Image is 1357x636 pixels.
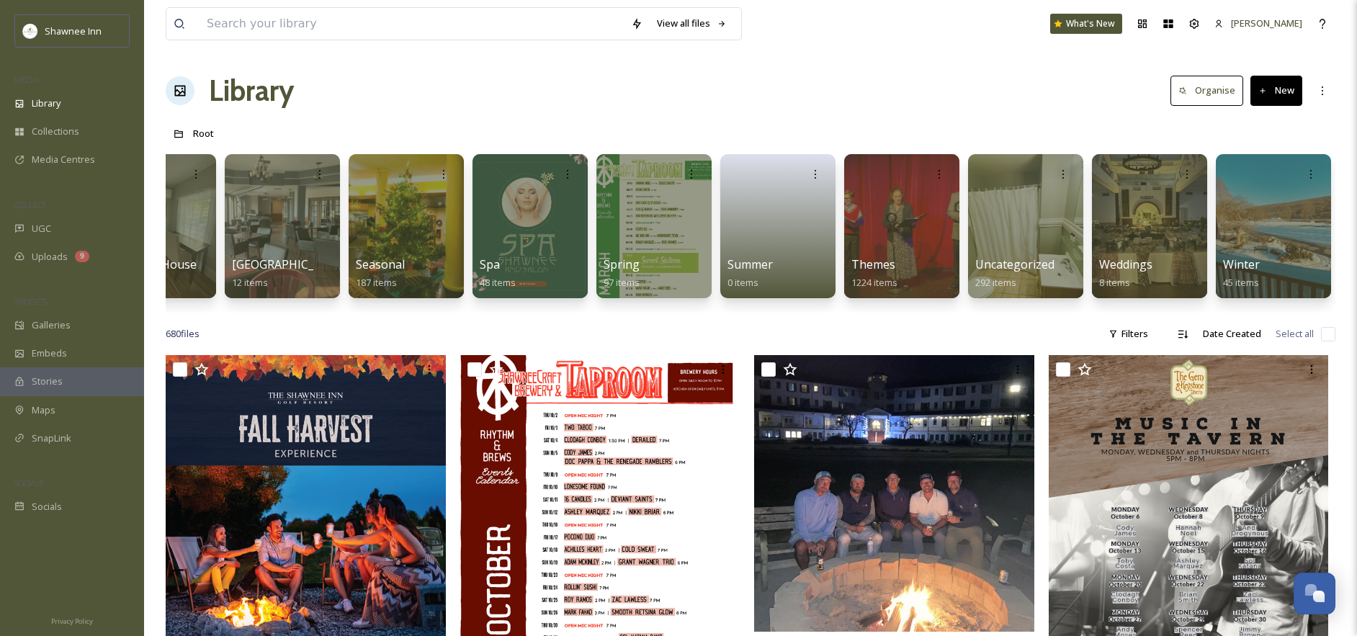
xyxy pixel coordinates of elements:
[23,24,37,38] img: shawnee-300x300.jpg
[356,276,397,289] span: 187 items
[209,69,294,112] a: Library
[51,612,93,629] a: Privacy Policy
[1250,76,1302,105] button: New
[32,222,51,236] span: UGC
[604,258,640,289] a: Spring97 items
[356,258,405,289] a: Seasonal187 items
[232,256,348,272] span: [GEOGRAPHIC_DATA]
[1099,276,1130,289] span: 8 items
[193,127,214,140] span: Root
[32,125,79,138] span: Collections
[75,251,89,262] div: 9
[32,153,95,166] span: Media Centres
[1050,14,1122,34] a: What's New
[32,500,62,514] span: Socials
[851,258,897,289] a: Themes1224 items
[1276,327,1314,341] span: Select all
[32,250,68,264] span: Uploads
[232,258,348,289] a: [GEOGRAPHIC_DATA]12 items
[32,346,67,360] span: Embeds
[1099,258,1152,289] a: Weddings8 items
[32,403,55,417] span: Maps
[32,318,71,332] span: Galleries
[200,8,624,40] input: Search your library
[1231,17,1302,30] span: [PERSON_NAME]
[754,355,1034,632] img: ext_1759763126.173031_dbf929@gmail.com-IMG_6872.jpeg
[851,256,895,272] span: Themes
[1207,9,1309,37] a: [PERSON_NAME]
[480,256,500,272] span: Spa
[45,24,102,37] span: Shawnee Inn
[604,276,640,289] span: 97 items
[32,375,63,388] span: Stories
[232,276,268,289] span: 12 items
[356,256,405,272] span: Seasonal
[14,478,43,488] span: SOCIALS
[604,256,640,272] span: Spring
[14,200,45,210] span: COLLECT
[480,258,516,289] a: Spa48 items
[480,276,516,289] span: 48 items
[1170,76,1243,105] button: Organise
[166,327,200,341] span: 680 file s
[727,258,773,289] a: Summer0 items
[51,617,93,626] span: Privacy Policy
[32,431,71,445] span: SnapLink
[975,276,1016,289] span: 292 items
[1223,258,1260,289] a: Winter45 items
[1101,320,1155,348] div: Filters
[32,97,61,110] span: Library
[727,256,773,272] span: Summer
[1223,256,1260,272] span: Winter
[650,9,734,37] a: View all files
[975,258,1054,289] a: Uncategorized292 items
[1196,320,1268,348] div: Date Created
[851,276,897,289] span: 1224 items
[193,125,214,142] a: Root
[727,276,758,289] span: 0 items
[1099,256,1152,272] span: Weddings
[14,74,40,85] span: MEDIA
[14,296,48,307] span: WIDGETS
[1294,573,1335,614] button: Open Chat
[975,256,1054,272] span: Uncategorized
[1223,276,1259,289] span: 45 items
